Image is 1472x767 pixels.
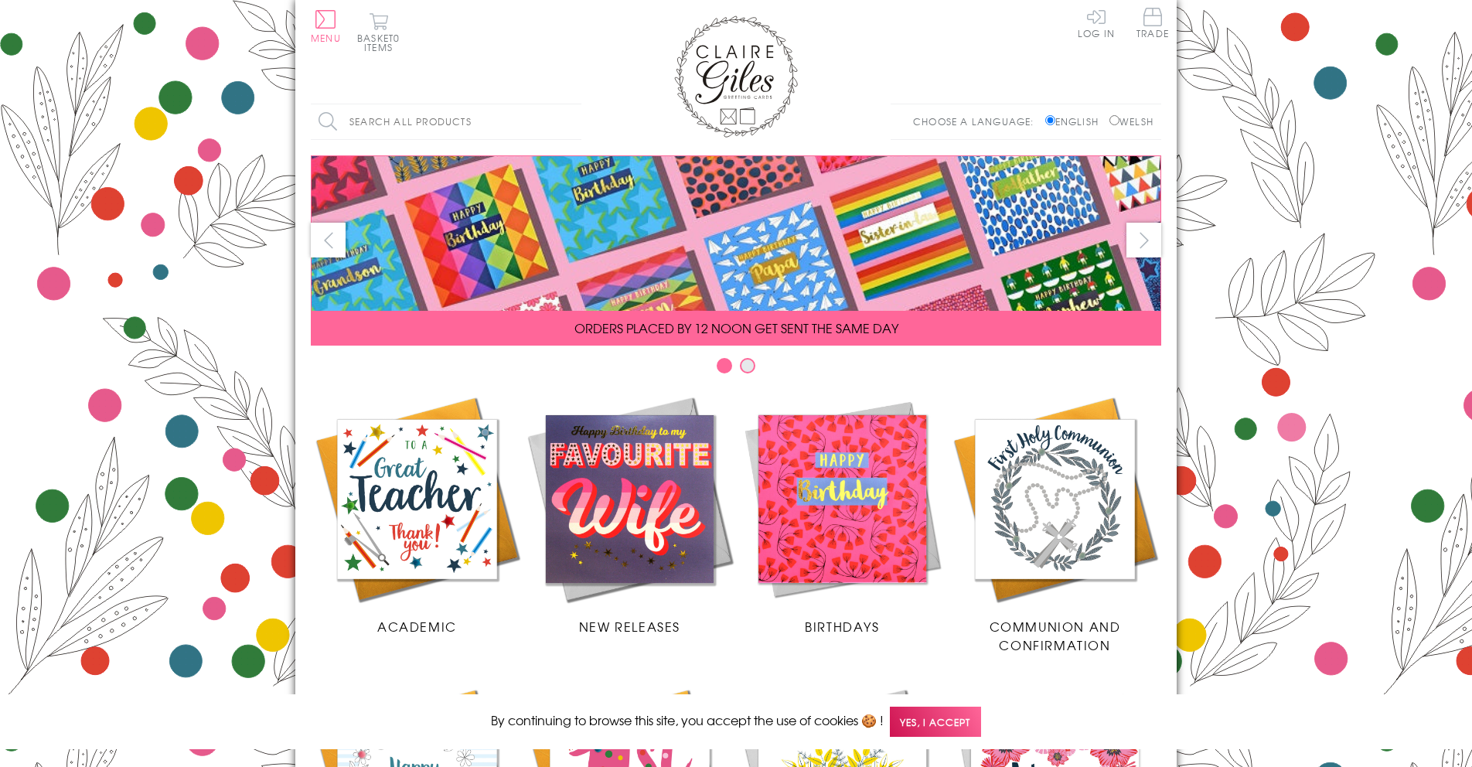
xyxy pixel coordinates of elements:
[1078,8,1115,38] a: Log In
[1045,114,1106,128] label: English
[1045,115,1055,125] input: English
[1136,8,1169,41] a: Trade
[523,393,736,636] a: New Releases
[1109,114,1153,128] label: Welsh
[1136,8,1169,38] span: Trade
[805,617,879,636] span: Birthdays
[364,31,400,54] span: 0 items
[311,223,346,257] button: prev
[579,617,680,636] span: New Releases
[311,393,523,636] a: Academic
[1109,115,1119,125] input: Welsh
[574,319,898,337] span: ORDERS PLACED BY 12 NOON GET SENT THE SAME DAY
[311,10,341,43] button: Menu
[311,104,581,139] input: Search all products
[566,104,581,139] input: Search
[377,617,457,636] span: Academic
[357,12,400,52] button: Basket0 items
[740,358,755,373] button: Carousel Page 2
[311,357,1161,381] div: Carousel Pagination
[717,358,732,373] button: Carousel Page 1 (Current Slide)
[890,707,981,737] span: Yes, I accept
[913,114,1042,128] p: Choose a language:
[949,393,1161,654] a: Communion and Confirmation
[311,31,341,45] span: Menu
[990,617,1121,654] span: Communion and Confirmation
[1126,223,1161,257] button: next
[674,15,798,138] img: Claire Giles Greetings Cards
[736,393,949,636] a: Birthdays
